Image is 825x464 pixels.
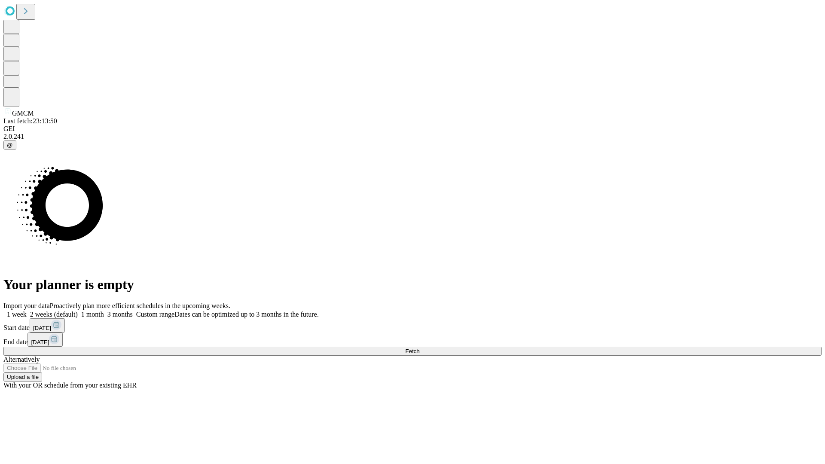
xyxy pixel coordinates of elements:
[3,372,42,382] button: Upload a file
[50,302,230,309] span: Proactively plan more efficient schedules in the upcoming weeks.
[3,125,822,133] div: GEI
[3,133,822,140] div: 2.0.241
[3,277,822,293] h1: Your planner is empty
[3,347,822,356] button: Fetch
[7,311,27,318] span: 1 week
[33,325,51,331] span: [DATE]
[174,311,318,318] span: Dates can be optimized up to 3 months in the future.
[3,333,822,347] div: End date
[30,311,78,318] span: 2 weeks (default)
[3,302,50,309] span: Import your data
[12,110,34,117] span: GMCM
[7,142,13,148] span: @
[3,318,822,333] div: Start date
[107,311,133,318] span: 3 months
[3,140,16,150] button: @
[81,311,104,318] span: 1 month
[3,117,57,125] span: Last fetch: 23:13:50
[3,356,40,363] span: Alternatively
[405,348,419,354] span: Fetch
[136,311,174,318] span: Custom range
[27,333,63,347] button: [DATE]
[30,318,65,333] button: [DATE]
[3,382,137,389] span: With your OR schedule from your existing EHR
[31,339,49,345] span: [DATE]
